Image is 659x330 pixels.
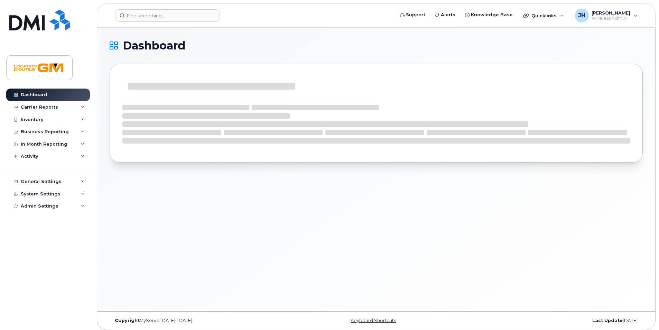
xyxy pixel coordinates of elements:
[351,318,396,323] a: Keyboard Shortcuts
[123,40,185,51] span: Dashboard
[465,318,643,323] div: [DATE]
[115,318,140,323] strong: Copyright
[110,318,287,323] div: MyServe [DATE]–[DATE]
[592,318,623,323] strong: Last Update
